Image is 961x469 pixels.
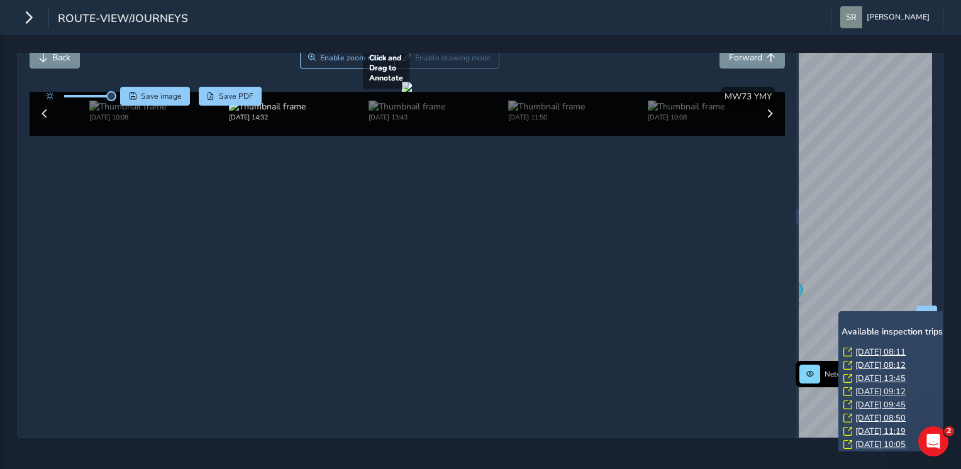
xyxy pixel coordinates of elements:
a: [DATE] 08:11 [855,346,906,358]
a: [DATE] 08:12 [855,360,906,371]
a: [DATE] 09:12 [855,386,906,397]
button: Back [30,47,80,69]
span: Forward [729,52,762,63]
span: Network [825,369,853,379]
div: [DATE] 10:08 [89,113,166,122]
span: Enable zoom mode [320,53,387,63]
a: [DATE] 10:05 [855,439,906,450]
button: PDF [199,87,262,106]
span: Save PDF [219,91,253,101]
span: [PERSON_NAME] [867,6,930,28]
button: Save [120,87,190,106]
img: Thumbnail frame [508,101,585,113]
button: [PERSON_NAME] [840,6,934,28]
a: [DATE] 09:45 [855,399,906,411]
span: Save image [141,91,182,101]
button: Forward [719,47,785,69]
img: Thumbnail frame [229,101,306,113]
div: [DATE] 10:08 [648,113,725,122]
iframe: Intercom live chat [918,426,948,456]
button: Zoom [300,47,395,69]
img: diamond-layout [840,6,862,28]
a: [DATE] 13:45 [855,373,906,384]
h6: Available inspection trips: [842,327,961,338]
img: Thumbnail frame [648,101,725,113]
a: [DATE] 08:50 [855,412,906,424]
img: Thumbnail frame [89,101,166,113]
span: MW73 YMY [725,91,772,102]
span: 2 [944,426,954,436]
img: Thumbnail frame [369,101,445,113]
div: [DATE] 13:43 [369,113,445,122]
span: route-view/journeys [58,11,188,28]
div: [DATE] 14:32 [229,113,306,122]
div: [DATE] 11:50 [508,113,585,122]
div: Map marker [786,282,803,307]
a: [DATE] 11:19 [855,426,906,437]
span: Back [52,52,70,63]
